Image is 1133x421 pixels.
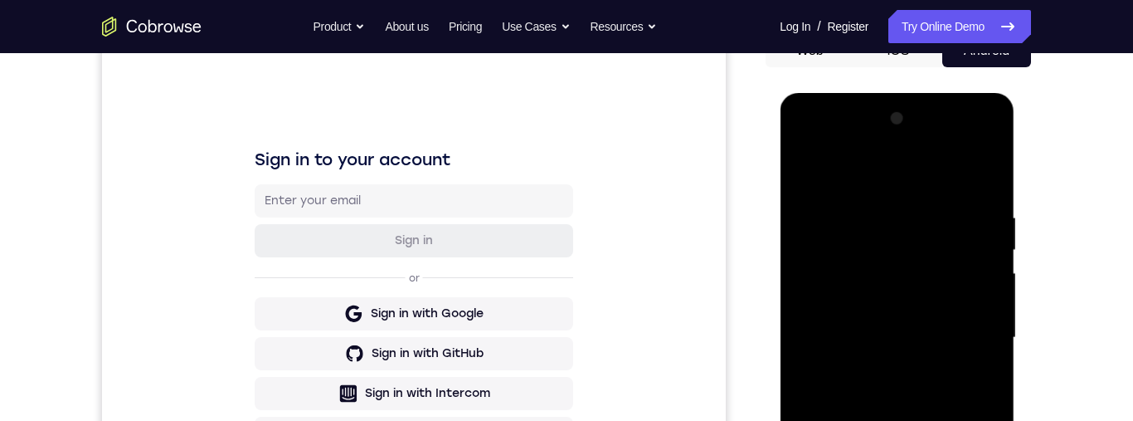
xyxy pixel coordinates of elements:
input: Enter your email [163,159,461,175]
button: Product [314,10,366,43]
a: Log In [780,10,810,43]
button: Resources [591,10,658,43]
button: Sign in [153,190,471,223]
a: Try Online Demo [888,10,1031,43]
button: Use Cases [502,10,570,43]
div: Sign in with Zendesk [265,391,387,408]
button: Sign in with Intercom [153,343,471,376]
button: Sign in with GitHub [153,303,471,336]
div: Sign in with Intercom [263,351,388,368]
a: Register [828,10,868,43]
a: Pricing [449,10,482,43]
p: or [304,237,321,251]
button: Sign in with Google [153,263,471,296]
span: / [817,17,820,37]
a: About us [385,10,428,43]
h1: Sign in to your account [153,114,471,137]
a: Go to the home page [102,17,202,37]
button: Sign in with Zendesk [153,383,471,416]
div: Sign in with GitHub [270,311,382,328]
div: Sign in with Google [269,272,382,288]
